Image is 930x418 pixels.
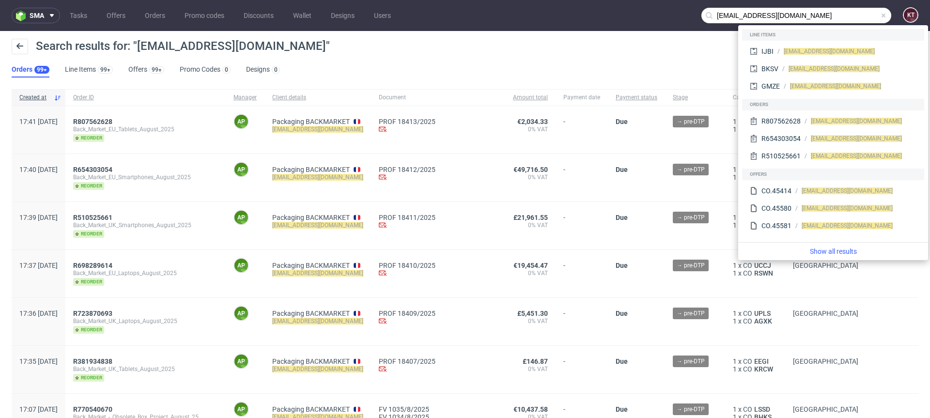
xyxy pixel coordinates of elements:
[793,357,858,365] span: [GEOGRAPHIC_DATA]
[73,262,114,269] a: R698289614
[73,405,112,413] span: R770540670
[19,118,58,125] span: 17:41 [DATE]
[793,262,858,269] span: [GEOGRAPHIC_DATA]
[761,81,780,91] div: GMZE
[513,166,548,173] span: €49,716.50
[234,355,248,368] figcaption: AP
[793,405,858,413] span: [GEOGRAPHIC_DATA]
[37,66,47,73] div: 99+
[733,262,777,269] div: x
[73,221,218,229] span: Back_Market_UK_Smartphones_August_2025
[733,317,777,325] div: x
[733,317,737,325] span: 1
[19,214,58,221] span: 17:39 [DATE]
[904,8,917,22] figcaption: KT
[752,357,771,365] a: EEGI
[233,93,257,102] span: Manager
[513,214,548,221] span: £21,961.55
[761,203,791,213] div: CO.45580
[563,310,600,334] span: -
[517,310,548,317] span: £5,451.30
[789,65,880,72] span: [EMAIL_ADDRESS][DOMAIN_NAME]
[811,118,902,124] span: [EMAIL_ADDRESS][DOMAIN_NAME]
[19,93,50,102] span: Created at
[19,357,58,365] span: 17:35 [DATE]
[802,205,893,212] span: [EMAIL_ADDRESS][DOMAIN_NAME]
[274,66,278,73] div: 0
[752,405,772,413] span: LSSD
[784,48,875,55] span: [EMAIL_ADDRESS][DOMAIN_NAME]
[761,46,774,56] div: IJBI
[563,357,600,382] span: -
[513,269,548,277] span: 0% VAT
[19,262,58,269] span: 17:37 [DATE]
[742,99,924,110] div: Orders
[73,173,218,181] span: Back_Market_EU_Smartphones_August_2025
[379,118,497,125] a: PROF 18413/2025
[238,8,279,23] a: Discounts
[733,365,737,373] span: 1
[733,405,777,413] div: x
[272,214,350,221] a: Packaging BACKMARKET
[563,118,600,142] span: -
[272,318,363,325] mark: [EMAIL_ADDRESS][DOMAIN_NAME]
[563,93,600,102] span: Payment date
[64,8,93,23] a: Tasks
[743,310,752,317] span: CO
[616,262,628,269] span: Due
[19,405,58,413] span: 17:07 [DATE]
[761,64,778,74] div: BKSV
[761,186,791,196] div: CO.45414
[743,405,752,413] span: CO
[73,230,104,238] span: reorder
[179,8,230,23] a: Promo codes
[100,66,110,73] div: 99+
[73,134,104,142] span: reorder
[513,125,548,133] span: 0% VAT
[733,214,777,221] div: x
[272,93,363,102] span: Client details
[73,125,218,133] span: Back_Market_EU_Tablets_August_2025
[513,317,548,325] span: 0% VAT
[743,365,752,373] span: CO
[733,357,737,365] span: 1
[73,269,218,277] span: Back_Market_EU_Laptops_August_2025
[677,261,705,270] span: → pre-DTP
[752,365,775,373] span: KRCW
[379,93,497,102] span: Document
[743,269,752,277] span: CO
[752,262,773,269] a: UCCJ
[616,214,628,221] span: Due
[733,310,777,317] div: x
[752,317,774,325] span: AGXK
[761,134,801,143] div: R654303054
[761,151,801,161] div: R510525661
[152,66,162,73] div: 99+
[73,357,114,365] a: R381934838
[272,174,363,181] mark: [EMAIL_ADDRESS][DOMAIN_NAME]
[272,166,350,173] a: Packaging BACKMARKET
[513,93,548,102] span: Amount total
[733,221,737,229] span: 1
[36,39,330,53] span: Search results for: "[EMAIL_ADDRESS][DOMAIN_NAME]"
[742,169,924,180] div: Offers
[733,221,777,229] div: x
[19,166,58,173] span: 17:40 [DATE]
[379,310,497,317] a: PROF 18409/2025
[73,374,104,382] span: reorder
[752,269,775,277] span: RSWN
[677,117,705,126] span: → pre-DTP
[802,187,893,194] span: [EMAIL_ADDRESS][DOMAIN_NAME]
[73,278,104,286] span: reorder
[73,182,104,190] span: reorder
[742,247,924,256] a: Show all results
[234,403,248,416] figcaption: AP
[733,269,737,277] span: 1
[563,166,600,190] span: -
[733,357,777,365] div: x
[616,357,628,365] span: Due
[379,262,497,269] a: PROF 18410/2025
[73,166,114,173] a: R654303054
